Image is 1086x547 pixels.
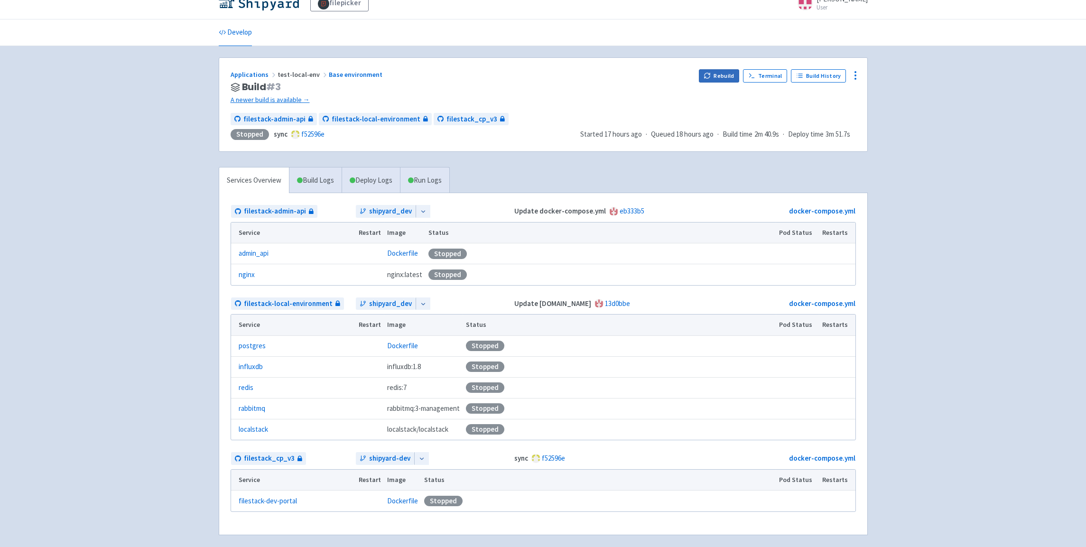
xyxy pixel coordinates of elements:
[466,382,504,393] div: Stopped
[604,130,642,139] time: 17 hours ago
[231,129,269,140] div: Stopped
[424,496,463,506] div: Stopped
[676,130,714,139] time: 18 hours ago
[514,206,606,215] strong: Update docker-compose.yml
[826,129,850,140] span: 3m 51.7s
[278,70,329,79] span: test-local-env
[384,223,425,243] th: Image
[239,341,266,352] a: postgres
[243,114,306,125] span: filestack-admin-api
[231,470,356,491] th: Service
[319,113,432,126] a: filestack-local-environment
[231,223,356,243] th: Service
[239,269,255,280] a: nginx
[463,315,776,335] th: Status
[428,249,467,259] div: Stopped
[605,299,630,308] a: 13d0bbe
[466,341,504,351] div: Stopped
[387,424,448,435] span: localstack/localstack
[421,470,776,491] th: Status
[231,315,356,335] th: Service
[789,299,855,308] a: docker-compose.yml
[699,69,740,83] button: Rebuild
[239,382,253,393] a: redis
[231,70,278,79] a: Applications
[580,130,642,139] span: Started
[754,129,779,140] span: 2m 40.9s
[239,403,265,414] a: rabbitmq
[356,452,414,465] a: shipyard-dev
[384,315,463,335] th: Image
[356,297,416,310] a: shipyard_dev
[239,496,297,507] a: filestack-dev-portal
[387,382,407,393] span: redis:7
[231,297,344,310] a: filestack-local-environment
[776,223,819,243] th: Pod Status
[329,70,384,79] a: Base environment
[244,453,295,464] span: filestack_cp_v3
[242,82,281,93] span: Build
[819,223,855,243] th: Restarts
[239,424,268,435] a: localstack
[466,424,504,435] div: Stopped
[231,94,691,105] a: A newer build is available →
[428,269,467,280] div: Stopped
[387,403,460,414] span: rabbitmq:3-management
[274,130,288,139] strong: sync
[369,298,412,309] span: shipyard_dev
[789,454,855,463] a: docker-compose.yml
[356,315,384,335] th: Restart
[791,69,846,83] a: Build History
[446,114,497,125] span: filestack_cp_v3
[239,362,263,372] a: influxdb
[231,113,317,126] a: filestack-admin-api
[266,80,281,93] span: # 3
[425,223,776,243] th: Status
[400,167,449,194] a: Run Logs
[466,403,504,414] div: Stopped
[776,315,819,335] th: Pod Status
[369,453,410,464] span: shipyard-dev
[776,470,819,491] th: Pod Status
[231,205,317,218] a: filestack-admin-api
[231,452,306,465] a: filestack_cp_v3
[789,206,855,215] a: docker-compose.yml
[723,129,752,140] span: Build time
[289,167,342,194] a: Build Logs
[369,206,412,217] span: shipyard_dev
[542,454,565,463] a: f52596e
[244,206,306,217] span: filestack-admin-api
[387,341,418,350] a: Dockerfile
[301,130,325,139] a: f52596e
[244,298,333,309] span: filestack-local-environment
[239,248,269,259] a: admin_api
[387,249,418,258] a: Dockerfile
[356,223,384,243] th: Restart
[219,19,252,46] a: Develop
[356,470,384,491] th: Restart
[356,205,416,218] a: shipyard_dev
[387,496,418,505] a: Dockerfile
[342,167,400,194] a: Deploy Logs
[580,129,856,140] div: · · ·
[434,113,509,126] a: filestack_cp_v3
[384,470,421,491] th: Image
[788,129,824,140] span: Deploy time
[514,299,591,308] strong: Update [DOMAIN_NAME]
[819,315,855,335] th: Restarts
[387,269,422,280] span: nginx:latest
[332,114,420,125] span: filestack-local-environment
[819,470,855,491] th: Restarts
[219,167,289,194] a: Services Overview
[514,454,528,463] strong: sync
[651,130,714,139] span: Queued
[466,362,504,372] div: Stopped
[387,362,421,372] span: influxdb:1.8
[743,69,787,83] a: Terminal
[817,4,868,10] small: User
[620,206,644,215] a: eb333b5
